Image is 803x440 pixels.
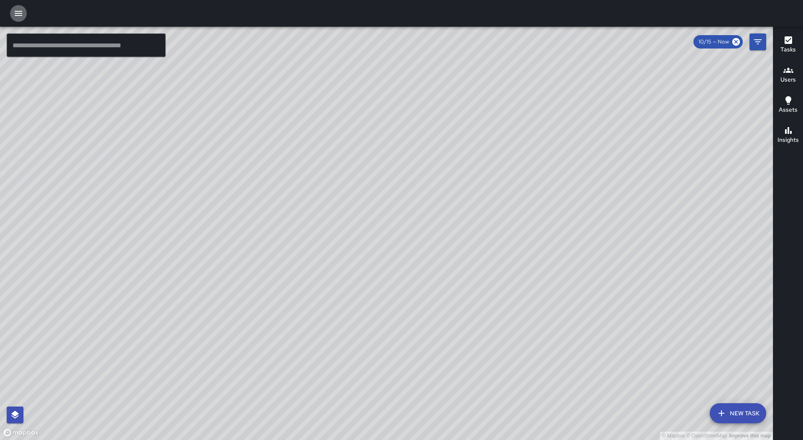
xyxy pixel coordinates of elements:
[773,60,803,90] button: Users
[749,33,766,50] button: Filters
[693,35,743,49] div: 10/15 — Now
[773,90,803,120] button: Assets
[773,30,803,60] button: Tasks
[779,105,798,115] h6: Assets
[773,120,803,151] button: Insights
[710,403,766,423] button: New Task
[693,38,734,46] span: 10/15 — Now
[780,75,796,84] h6: Users
[780,45,796,54] h6: Tasks
[777,136,799,145] h6: Insights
